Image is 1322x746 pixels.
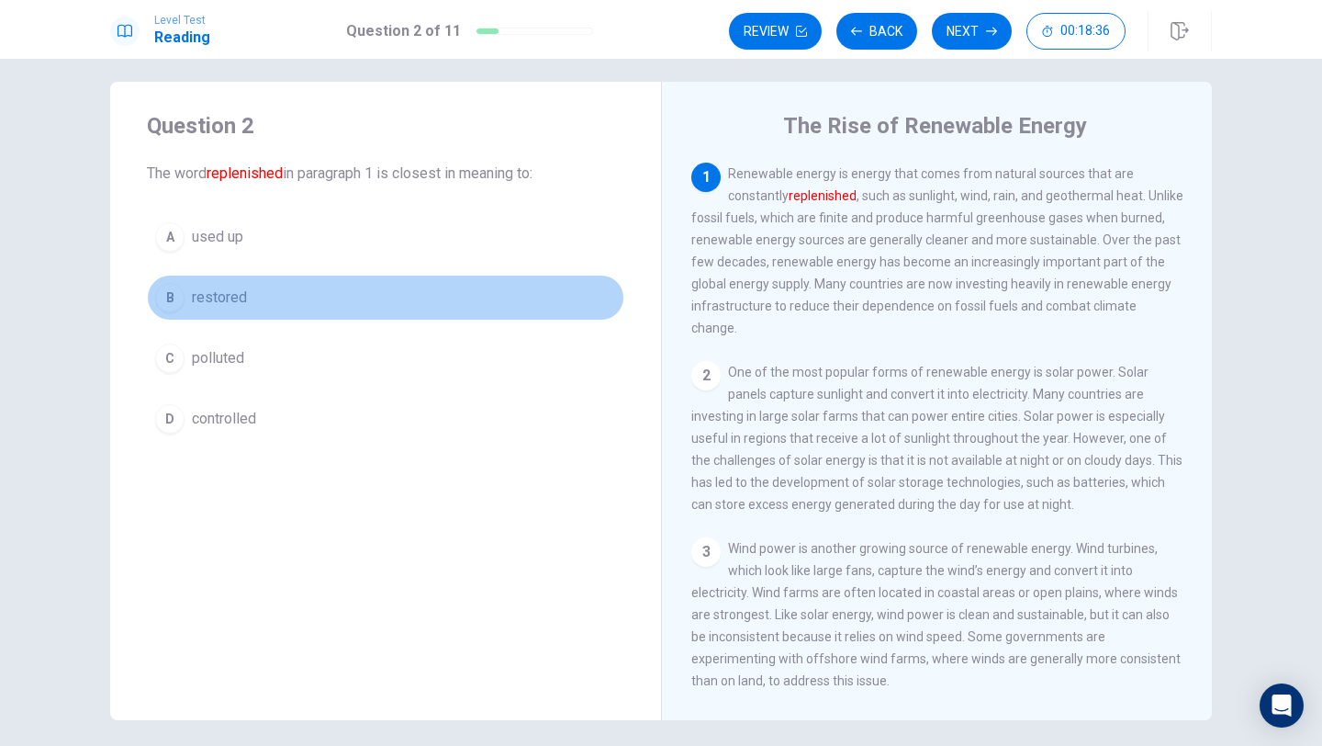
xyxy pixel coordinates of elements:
div: A [155,222,185,252]
span: The word in paragraph 1 is closest in meaning to: [147,163,624,185]
h4: Question 2 [147,111,624,141]
span: 00:18:36 [1060,24,1110,39]
button: Aused up [147,214,624,260]
span: polluted [192,347,244,369]
div: 1 [691,163,721,192]
span: Renewable energy is energy that comes from natural sources that are constantly , such as sunlight... [691,166,1183,335]
span: One of the most popular forms of renewable energy is solar power. Solar panels capture sunlight a... [691,365,1182,512]
span: Wind power is another growing source of renewable energy. Wind turbines, which look like large fa... [691,541,1181,688]
button: Review [729,13,822,50]
h4: The Rise of Renewable Energy [783,111,1087,141]
div: 2 [691,361,721,390]
div: B [155,283,185,312]
button: Next [932,13,1012,50]
h1: Reading [154,27,210,49]
font: replenished [207,164,283,182]
font: replenished [789,188,857,203]
div: Open Intercom Messenger [1260,684,1304,728]
button: Cpolluted [147,335,624,381]
div: D [155,404,185,434]
button: Brestored [147,275,624,321]
span: Level Test [154,14,210,27]
div: C [155,344,185,373]
span: restored [192,287,247,309]
button: Back [836,13,917,50]
span: controlled [192,408,256,430]
button: 00:18:36 [1026,13,1126,50]
h1: Question 2 of 11 [346,20,461,42]
span: used up [192,226,243,248]
div: 3 [691,537,721,567]
button: Dcontrolled [147,396,624,442]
